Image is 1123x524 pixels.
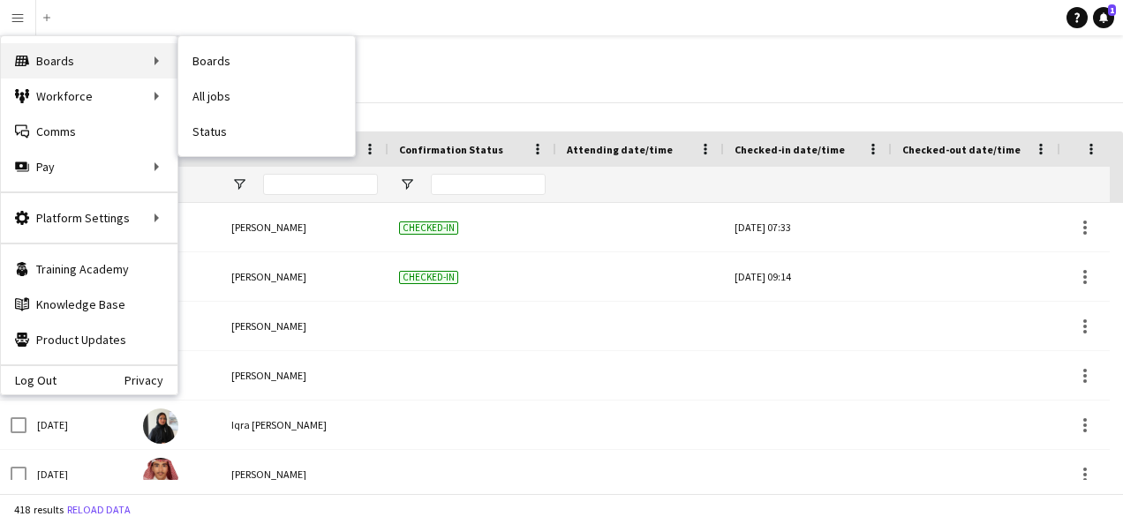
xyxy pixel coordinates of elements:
span: [PERSON_NAME] [231,369,306,382]
a: Log Out [1,373,57,387]
a: Status [178,114,355,149]
span: Iqra [PERSON_NAME] [231,418,327,431]
div: Workforce [1,79,177,114]
button: Open Filter Menu [399,176,415,192]
a: All jobs [178,79,355,114]
div: [DATE] 07:33 [735,203,881,251]
input: Name Filter Input [263,174,378,195]
div: [DATE] [26,450,132,498]
span: [PERSON_NAME] [231,319,306,333]
a: Training Academy [1,251,177,287]
div: Platform Settings [1,200,177,236]
span: 1 [1108,4,1116,16]
button: Open Filter Menu [231,176,247,192]
div: Boards [1,43,177,79]
span: [PERSON_NAME] [231,468,306,481]
span: Checked-in [399,271,458,284]
span: [PERSON_NAME] [231,270,306,283]
a: Product Updates [1,322,177,357]
img: Iqra Mohammed Ishaq [143,408,178,444]
div: [DATE] [26,400,132,449]
span: Checked-out date/time [902,143,1021,156]
div: [DATE] 09:14 [735,252,881,301]
a: Comms [1,114,177,149]
a: 1 [1093,7,1114,28]
div: Pay [1,149,177,184]
a: Boards [178,43,355,79]
input: Confirmation Status Filter Input [431,174,546,195]
button: Reload data [64,500,134,520]
span: Attending date/time [567,143,673,156]
img: Abdullah Al-Amri [143,458,178,493]
a: Knowledge Base [1,287,177,322]
span: Checked-in date/time [735,143,845,156]
span: Checked-in [399,221,458,235]
span: Confirmation Status [399,143,503,156]
span: [PERSON_NAME] [231,221,306,234]
a: Privacy [124,373,177,387]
